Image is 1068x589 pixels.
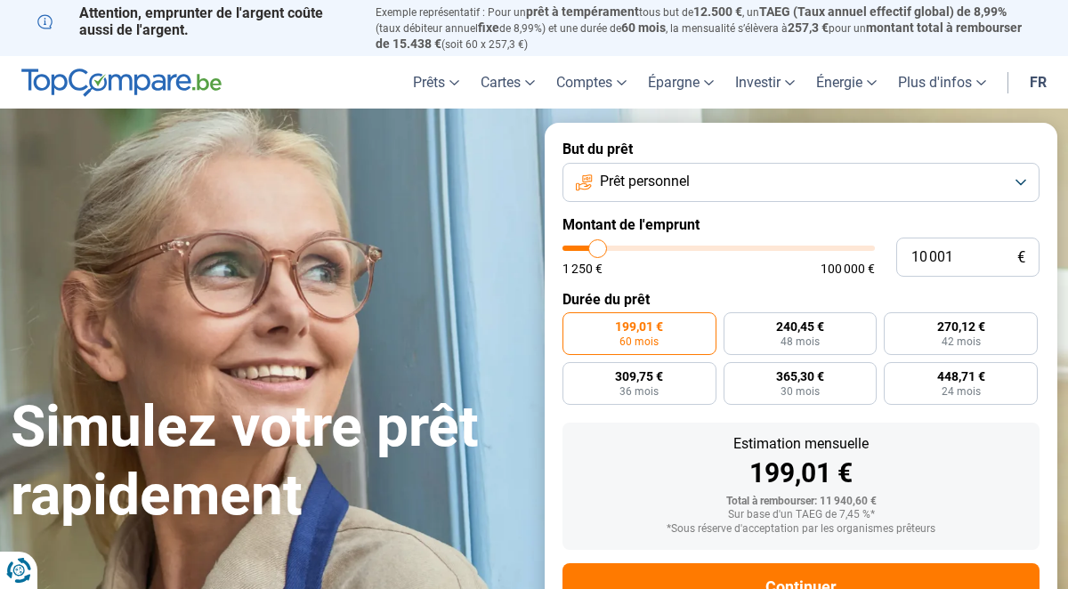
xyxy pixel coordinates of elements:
span: 60 mois [621,20,666,35]
span: 240,45 € [776,320,824,333]
span: 365,30 € [776,370,824,383]
a: Investir [724,56,805,109]
div: 199,01 € [577,460,1025,487]
span: 36 mois [619,386,659,397]
label: But du prêt [562,141,1040,157]
h1: Simulez votre prêt rapidement [11,393,523,530]
label: Montant de l'emprunt [562,216,1040,233]
a: Épargne [637,56,724,109]
label: Durée du prêt [562,291,1040,308]
span: 100 000 € [821,262,875,275]
a: Cartes [470,56,546,109]
span: montant total à rembourser de 15.438 € [376,20,1022,51]
img: TopCompare [21,69,222,97]
span: € [1017,250,1025,265]
span: 448,71 € [937,370,985,383]
span: 42 mois [942,336,981,347]
span: TAEG (Taux annuel effectif global) de 8,99% [759,4,1007,19]
span: 309,75 € [615,370,663,383]
span: 270,12 € [937,320,985,333]
div: Sur base d'un TAEG de 7,45 %* [577,509,1025,521]
div: *Sous réserve d'acceptation par les organismes prêteurs [577,523,1025,536]
span: 30 mois [781,386,820,397]
span: 48 mois [781,336,820,347]
a: Comptes [546,56,637,109]
div: Total à rembourser: 11 940,60 € [577,496,1025,508]
span: prêt à tempérament [526,4,639,19]
div: Estimation mensuelle [577,437,1025,451]
a: fr [1019,56,1057,109]
p: Attention, emprunter de l'argent coûte aussi de l'argent. [37,4,354,38]
span: fixe [478,20,499,35]
button: Prêt personnel [562,163,1040,202]
a: Prêts [402,56,470,109]
span: 199,01 € [615,320,663,333]
a: Plus d'infos [887,56,997,109]
span: 257,3 € [788,20,829,35]
a: Énergie [805,56,887,109]
span: Prêt personnel [600,172,690,191]
p: Exemple représentatif : Pour un tous but de , un (taux débiteur annuel de 8,99%) et une durée de ... [376,4,1031,52]
span: 60 mois [619,336,659,347]
span: 12.500 € [693,4,742,19]
span: 24 mois [942,386,981,397]
span: 1 250 € [562,262,603,275]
